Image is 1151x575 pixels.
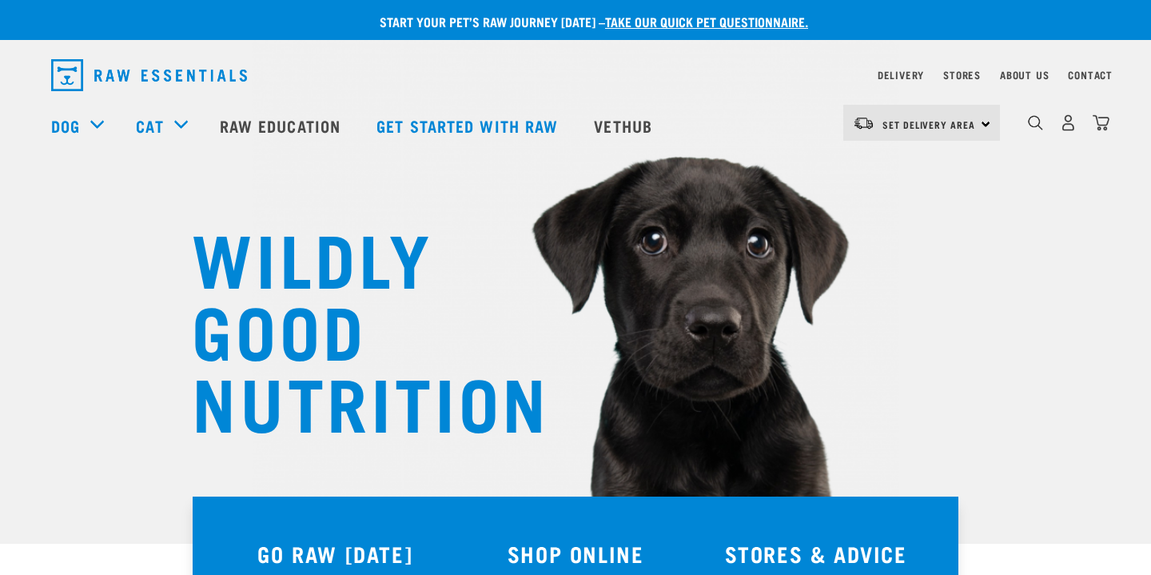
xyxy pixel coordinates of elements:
[136,114,163,138] a: Cat
[882,122,975,127] span: Set Delivery Area
[705,541,926,566] h3: STORES & ADVICE
[38,53,1113,98] nav: dropdown navigation
[204,94,360,158] a: Raw Education
[1000,72,1049,78] a: About Us
[51,59,247,91] img: Raw Essentials Logo
[360,94,578,158] a: Get started with Raw
[1060,114,1077,131] img: user.png
[1028,115,1043,130] img: home-icon-1@2x.png
[225,541,446,566] h3: GO RAW [DATE]
[853,116,874,130] img: van-moving.png
[1093,114,1109,131] img: home-icon@2x.png
[465,541,687,566] h3: SHOP ONLINE
[578,94,672,158] a: Vethub
[943,72,981,78] a: Stores
[605,18,808,25] a: take our quick pet questionnaire.
[1068,72,1113,78] a: Contact
[51,114,80,138] a: Dog
[192,220,512,436] h1: WILDLY GOOD NUTRITION
[878,72,924,78] a: Delivery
